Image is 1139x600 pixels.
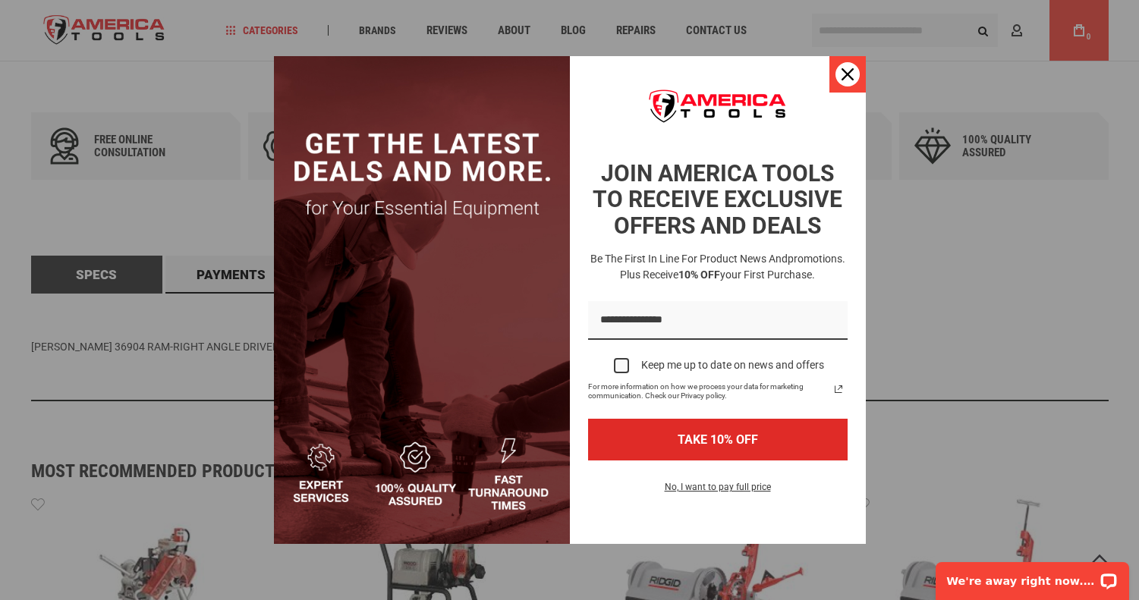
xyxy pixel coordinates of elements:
iframe: LiveChat chat widget [926,552,1139,600]
button: TAKE 10% OFF [588,419,848,460]
div: Keep me up to date on news and offers [641,359,824,372]
svg: close icon [842,68,854,80]
h3: Be the first in line for product news and [585,251,851,283]
strong: JOIN AMERICA TOOLS TO RECEIVE EXCLUSIVE OFFERS AND DEALS [593,160,842,239]
span: For more information on how we process your data for marketing communication. Check our Privacy p... [588,382,829,401]
strong: 10% OFF [678,269,720,281]
a: Read our Privacy Policy [829,380,848,398]
svg: link icon [829,380,848,398]
input: Email field [588,301,848,340]
button: Close [829,56,866,93]
button: No, I want to pay full price [653,479,783,504]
